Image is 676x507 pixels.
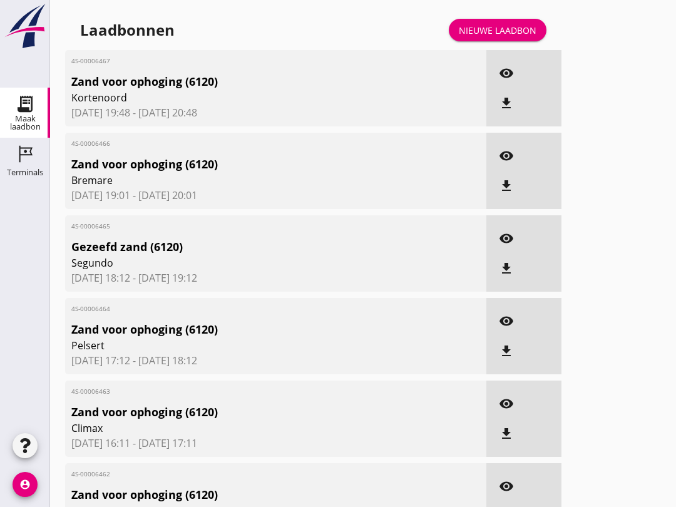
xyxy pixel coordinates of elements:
i: visibility [499,479,514,494]
span: 4S-00006467 [71,56,412,66]
i: file_download [499,426,514,441]
div: Laadbonnen [80,20,175,40]
span: 4S-00006464 [71,304,412,314]
span: Zand voor ophoging (6120) [71,156,412,173]
span: Segundo [71,255,412,270]
span: Zand voor ophoging (6120) [71,73,412,90]
span: [DATE] 16:11 - [DATE] 17:11 [71,436,480,451]
span: 4S-00006465 [71,222,412,231]
a: Nieuwe laadbon [449,19,546,41]
i: account_circle [13,472,38,497]
span: Pelsert [71,338,412,353]
span: 4S-00006462 [71,469,412,479]
div: Nieuwe laadbon [459,24,536,37]
i: visibility [499,148,514,163]
i: file_download [499,178,514,193]
i: file_download [499,96,514,111]
span: [DATE] 17:12 - [DATE] 18:12 [71,353,480,368]
i: visibility [499,231,514,246]
i: visibility [499,314,514,329]
span: [DATE] 18:12 - [DATE] 19:12 [71,270,480,285]
i: file_download [499,261,514,276]
span: [DATE] 19:48 - [DATE] 20:48 [71,105,480,120]
span: Bremare [71,173,412,188]
span: 4S-00006463 [71,387,412,396]
span: Zand voor ophoging (6120) [71,404,412,421]
span: 4S-00006466 [71,139,412,148]
div: Terminals [7,168,43,177]
img: logo-small.a267ee39.svg [3,3,48,49]
i: file_download [499,344,514,359]
span: Climax [71,421,412,436]
span: [DATE] 19:01 - [DATE] 20:01 [71,188,480,203]
span: Kortenoord [71,90,412,105]
i: visibility [499,396,514,411]
span: Gezeefd zand (6120) [71,238,412,255]
span: Zand voor ophoging (6120) [71,321,412,338]
span: Zand voor ophoging (6120) [71,486,412,503]
i: visibility [499,66,514,81]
